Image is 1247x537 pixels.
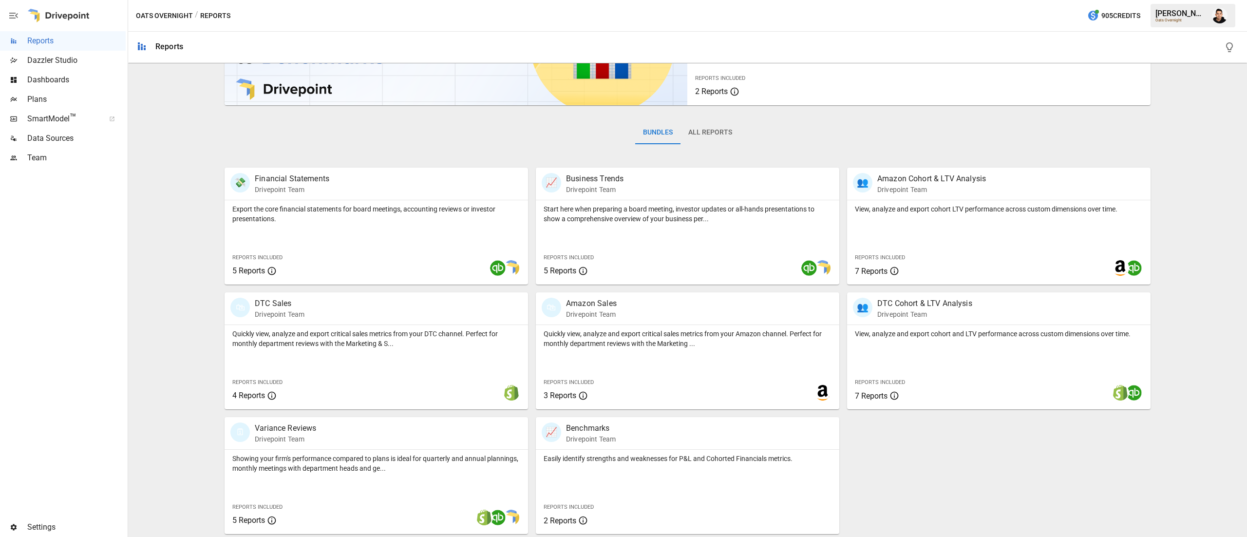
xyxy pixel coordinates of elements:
[855,267,888,276] span: 7 Reports
[232,266,265,275] span: 5 Reports
[136,10,193,22] button: Oats Overnight
[255,309,304,319] p: Drivepoint Team
[232,204,520,224] p: Export the core financial statements for board meetings, accounting reviews or investor presentat...
[855,254,905,261] span: Reports Included
[27,113,98,125] span: SmartModel
[853,298,872,317] div: 👥
[801,260,817,276] img: quickbooks
[544,454,831,463] p: Easily identify strengths and weaknesses for P&L and Cohorted Financials metrics.
[27,35,126,47] span: Reports
[195,10,198,22] div: /
[566,185,623,194] p: Drivepoint Team
[230,422,250,442] div: 🗓
[1113,385,1128,401] img: shopify
[695,75,745,81] span: Reports Included
[680,121,740,144] button: All Reports
[815,385,831,401] img: amazon
[566,298,617,309] p: Amazon Sales
[544,329,831,348] p: Quickly view, analyze and export critical sales metrics from your Amazon channel. Perfect for mon...
[232,504,283,510] span: Reports Included
[255,434,316,444] p: Drivepoint Team
[490,260,506,276] img: quickbooks
[1155,18,1206,22] div: Oats Overnight
[232,454,520,473] p: Showing your firm's performance compared to plans is ideal for quarterly and annual plannings, mo...
[232,329,520,348] p: Quickly view, analyze and export critical sales metrics from your DTC channel. Perfect for monthl...
[877,309,972,319] p: Drivepoint Team
[27,55,126,66] span: Dazzler Studio
[544,516,576,525] span: 2 Reports
[232,254,283,261] span: Reports Included
[232,391,265,400] span: 4 Reports
[255,185,329,194] p: Drivepoint Team
[230,173,250,192] div: 💸
[544,204,831,224] p: Start here when preparing a board meeting, investor updates or all-hands presentations to show a ...
[815,260,831,276] img: smart model
[27,133,126,144] span: Data Sources
[855,391,888,401] span: 7 Reports
[542,173,561,192] div: 📈
[1126,260,1142,276] img: quickbooks
[566,434,616,444] p: Drivepoint Team
[542,422,561,442] div: 📈
[544,254,594,261] span: Reports Included
[255,422,316,434] p: Variance Reviews
[544,504,594,510] span: Reports Included
[542,298,561,317] div: 🛍
[476,510,492,525] img: shopify
[255,173,329,185] p: Financial Statements
[1206,2,1233,29] button: Francisco Sanchez
[877,298,972,309] p: DTC Cohort & LTV Analysis
[1083,7,1144,25] button: 905Credits
[544,266,576,275] span: 5 Reports
[232,379,283,385] span: Reports Included
[27,521,126,533] span: Settings
[504,510,519,525] img: smart model
[155,42,183,51] div: Reports
[1212,8,1228,23] img: Francisco Sanchez
[27,74,126,86] span: Dashboards
[877,185,986,194] p: Drivepoint Team
[490,510,506,525] img: quickbooks
[566,309,617,319] p: Drivepoint Team
[504,260,519,276] img: smart model
[566,173,623,185] p: Business Trends
[853,173,872,192] div: 👥
[544,391,576,400] span: 3 Reports
[232,516,265,525] span: 5 Reports
[695,87,728,96] span: 2 Reports
[635,121,680,144] button: Bundles
[1155,9,1206,18] div: [PERSON_NAME]
[855,329,1143,339] p: View, analyze and export cohort and LTV performance across custom dimensions over time.
[27,152,126,164] span: Team
[544,379,594,385] span: Reports Included
[1126,385,1142,401] img: quickbooks
[1101,10,1140,22] span: 905 Credits
[855,204,1143,214] p: View, analyze and export cohort LTV performance across custom dimensions over time.
[1113,260,1128,276] img: amazon
[877,173,986,185] p: Amazon Cohort & LTV Analysis
[27,94,126,105] span: Plans
[255,298,304,309] p: DTC Sales
[855,379,905,385] span: Reports Included
[70,112,76,124] span: ™
[566,422,616,434] p: Benchmarks
[230,298,250,317] div: 🛍
[504,385,519,401] img: shopify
